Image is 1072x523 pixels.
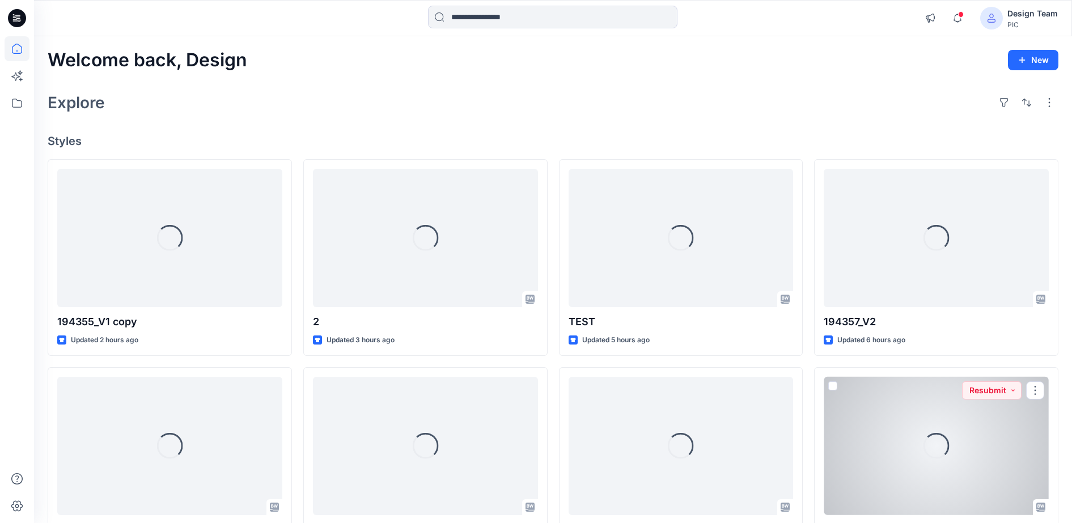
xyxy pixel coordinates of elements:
[48,93,105,112] h2: Explore
[327,334,395,346] p: Updated 3 hours ago
[837,334,905,346] p: Updated 6 hours ago
[582,334,650,346] p: Updated 5 hours ago
[48,134,1058,148] h4: Styles
[48,50,247,71] h2: Welcome back, Design
[1008,50,1058,70] button: New
[569,314,794,330] p: TEST
[1007,7,1058,20] div: Design Team
[1007,20,1058,29] div: PIC
[987,14,996,23] svg: avatar
[71,334,138,346] p: Updated 2 hours ago
[313,314,538,330] p: 2
[57,314,282,330] p: 194355_V1 copy
[824,314,1049,330] p: 194357_V2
